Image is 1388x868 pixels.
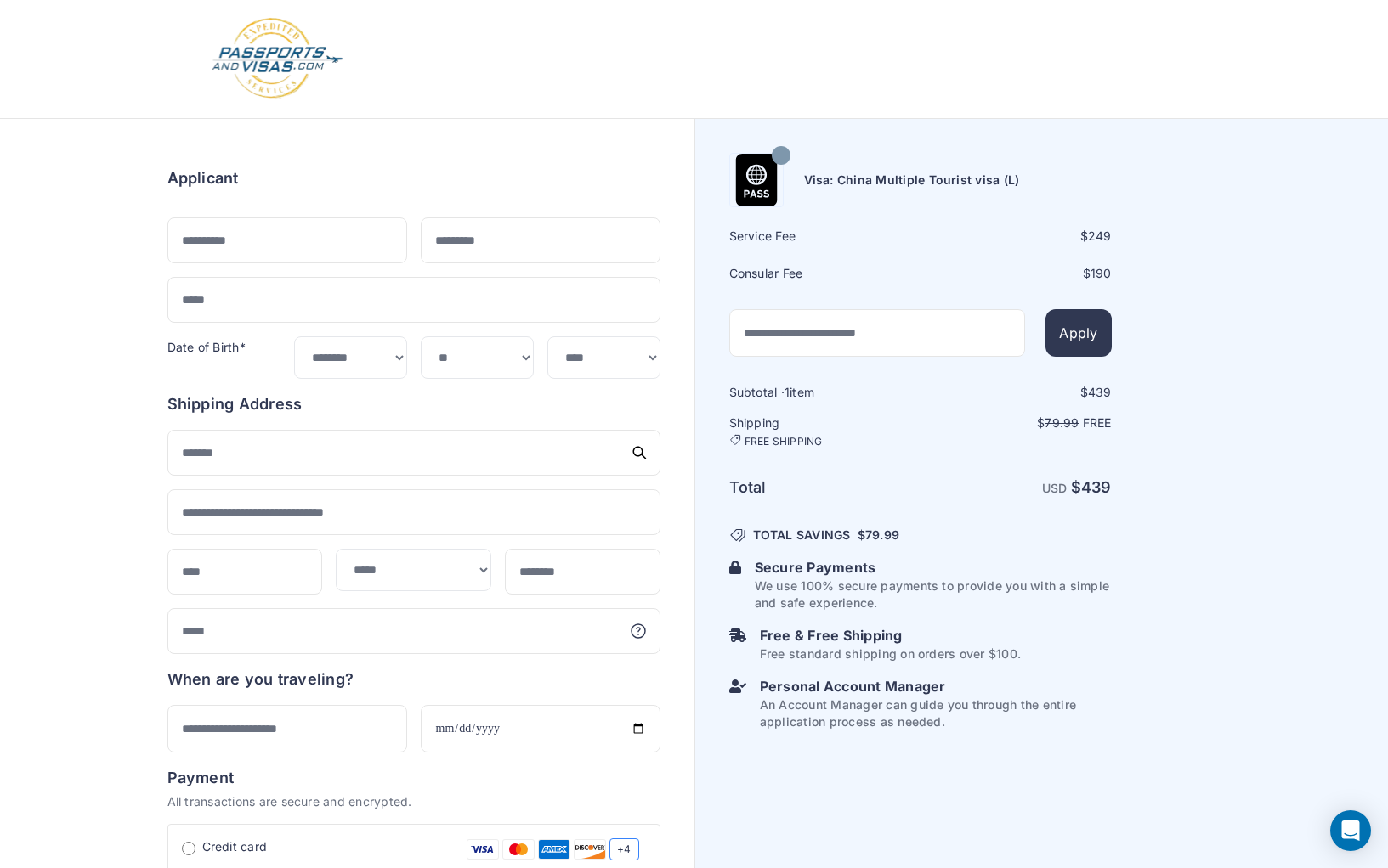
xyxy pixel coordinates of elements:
[922,384,1112,401] div: $
[729,384,919,401] h6: Subtotal · item
[1045,415,1079,430] span: 79.99
[922,228,1112,245] div: $
[1045,309,1111,357] button: Apply
[1330,810,1371,851] div: Open Intercom Messenger
[167,766,660,790] h6: Payment
[804,172,1020,189] h6: Visa: China Multiple Tourist visa (L)
[210,17,345,101] img: Logo
[753,527,851,544] span: TOTAL SAVINGS
[167,166,239,190] h6: Applicant
[1091,266,1112,280] span: 190
[729,265,919,282] h6: Consular Fee
[167,668,354,691] h6: When are you traveling?
[1042,481,1068,495] span: USD
[729,476,919,499] h6: Total
[755,557,1112,578] h6: Secure Payments
[1081,478,1112,496] span: 439
[1083,415,1112,430] span: Free
[167,340,246,354] label: Date of Birth*
[729,414,919,448] h6: Shipping
[502,838,535,860] img: Mastercard
[467,838,499,860] img: Visa Card
[865,527,899,542] span: 79.99
[922,414,1112,431] p: $
[729,228,919,245] h6: Service Fee
[745,435,823,448] span: FREE SHIPPING
[609,838,638,860] span: +4
[730,154,783,206] img: Product Name
[1088,228,1112,243] span: 249
[1088,385,1112,399] span: 439
[858,527,899,544] span: $
[630,623,647,640] svg: More information
[167,793,660,810] p: All transactions are secure and encrypted.
[785,385,790,399] span: 1
[574,838,606,860] img: Discover
[538,838,570,860] img: Amex
[755,578,1112,612] p: We use 100% secure payments to provide you with a simple and safe experience.
[922,265,1112,282] div: $
[202,838,268,855] span: Credit card
[167,392,660,416] h6: Shipping Address
[760,625,1021,645] h6: Free & Free Shipping
[760,676,1112,696] h6: Personal Account Manager
[760,645,1021,662] p: Free standard shipping on orders over $100.
[760,696,1112,730] p: An Account Manager can guide you through the entire application process as needed.
[1071,478,1112,496] strong: $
